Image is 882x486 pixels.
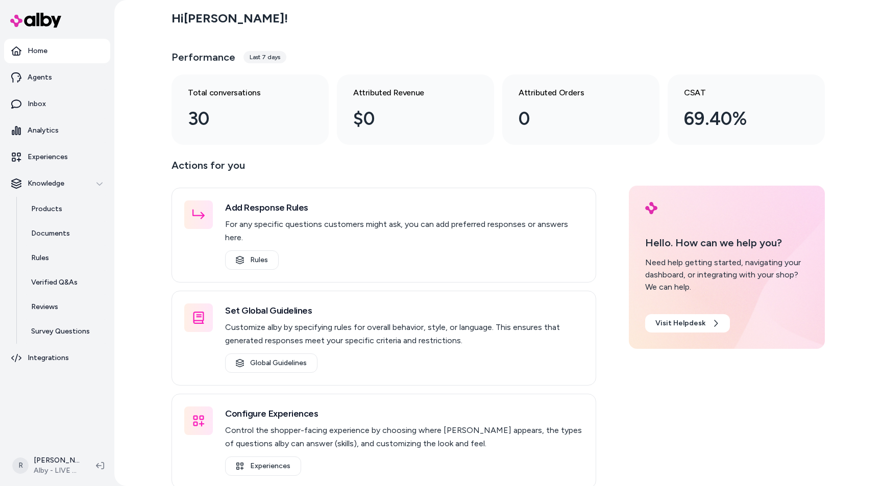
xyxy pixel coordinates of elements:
[12,457,29,474] span: R
[353,87,461,99] h3: Attributed Revenue
[28,353,69,363] p: Integrations
[10,13,61,28] img: alby Logo
[21,197,110,221] a: Products
[4,118,110,143] a: Analytics
[34,455,80,466] p: [PERSON_NAME]
[353,105,461,133] div: $0
[225,406,583,421] h3: Configure Experiences
[21,270,110,295] a: Verified Q&As
[684,87,792,99] h3: CSAT
[28,152,68,162] p: Experiences
[171,11,288,26] h2: Hi [PERSON_NAME] !
[28,72,52,83] p: Agents
[668,74,825,145] a: CSAT 69.40%
[225,321,583,347] p: Customize alby by specifying rules for overall behavior, style, or language. This ensures that ge...
[645,202,657,214] img: alby Logo
[225,456,301,476] a: Experiences
[645,314,730,332] a: Visit Helpdesk
[225,424,583,450] p: Control the shopper-facing experience by choosing where [PERSON_NAME] appears, the types of quest...
[225,303,583,318] h3: Set Global Guidelines
[4,39,110,63] a: Home
[31,277,78,288] p: Verified Q&As
[684,105,792,133] div: 69.40%
[28,46,47,56] p: Home
[31,253,49,263] p: Rules
[243,51,286,63] div: Last 7 days
[4,346,110,370] a: Integrations
[4,92,110,116] a: Inbox
[337,74,494,145] a: Attributed Revenue $0
[21,221,110,246] a: Documents
[171,74,329,145] a: Total conversations 30
[225,353,317,373] a: Global Guidelines
[188,87,296,99] h3: Total conversations
[21,295,110,319] a: Reviews
[225,250,279,270] a: Rules
[645,257,808,293] div: Need help getting started, navigating your dashboard, or integrating with your shop? We can help.
[519,87,627,99] h3: Attributed Orders
[502,74,659,145] a: Attributed Orders 0
[34,466,80,476] span: Alby - LIVE on [DOMAIN_NAME]
[28,178,64,189] p: Knowledge
[225,200,583,215] h3: Add Response Rules
[21,246,110,270] a: Rules
[171,50,235,64] h3: Performance
[28,99,46,109] p: Inbox
[31,326,90,337] p: Survey Questions
[225,218,583,244] p: For any specific questions customers might ask, you can add preferred responses or answers here.
[171,157,596,182] p: Actions for you
[4,65,110,90] a: Agents
[4,171,110,196] button: Knowledge
[31,302,58,312] p: Reviews
[519,105,627,133] div: 0
[28,125,59,136] p: Analytics
[645,235,808,250] p: Hello. How can we help you?
[188,105,296,133] div: 30
[31,204,62,214] p: Products
[4,145,110,169] a: Experiences
[31,228,70,239] p: Documents
[21,319,110,344] a: Survey Questions
[6,449,88,482] button: R[PERSON_NAME]Alby - LIVE on [DOMAIN_NAME]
